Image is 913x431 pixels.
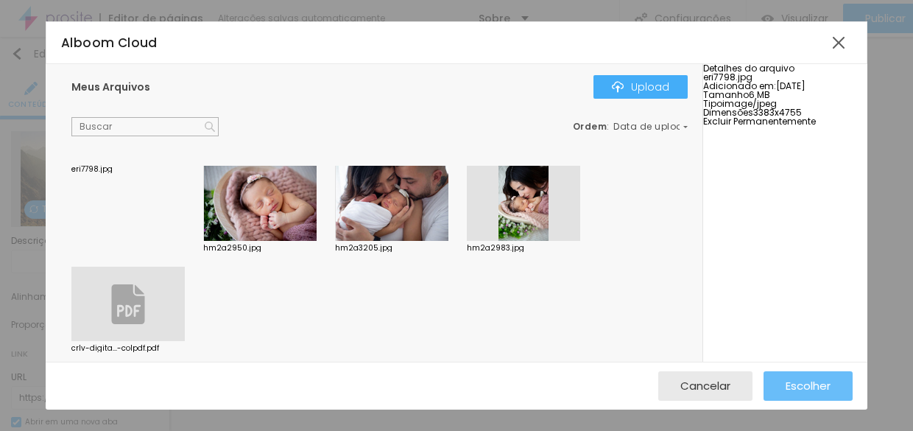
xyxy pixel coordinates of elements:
span: Data de upload [613,122,690,131]
img: Icone [612,81,624,93]
span: Alboom Cloud [61,34,158,52]
button: Cancelar [658,371,752,401]
span: Tamanho [703,88,749,101]
div: hm2a2950.jpg [203,245,317,252]
span: Meus Arquivos [71,80,150,94]
div: : [573,122,688,131]
div: crlv-digita...-colpdf.pdf [71,345,185,352]
span: eri7798.jpg [703,71,752,83]
button: Escolher [764,371,853,401]
div: hm2a3205.jpg [335,245,448,252]
span: Excluir Permanentemente [703,115,816,127]
div: hm2a2983.jpg [467,245,580,252]
span: Adicionado em: [703,80,776,92]
span: Cancelar [680,379,730,392]
span: Dimensões [703,106,753,119]
button: IconeUpload [593,75,688,99]
input: Buscar [71,117,219,136]
div: eri7798.jpg [71,166,185,173]
span: Detalhes do arquivo [703,62,794,74]
div: image/jpeg [703,99,867,108]
div: Upload [612,81,669,93]
span: Escolher [786,379,831,392]
div: [DATE] [703,82,867,91]
img: Icone [205,122,215,132]
span: Ordem [573,120,607,133]
div: 6 MB [703,91,867,99]
div: 3383x4755 [703,108,867,117]
span: Tipo [703,97,722,110]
